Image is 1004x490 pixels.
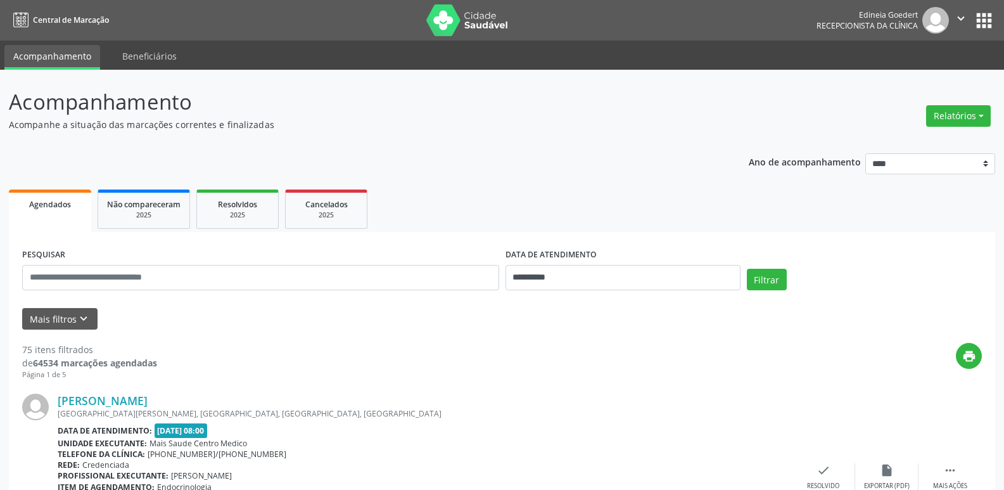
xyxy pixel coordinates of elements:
span: [PHONE_NUMBER]/[PHONE_NUMBER] [148,449,286,460]
i: check [817,463,830,477]
span: Recepcionista da clínica [817,20,918,31]
span: Agendados [29,199,71,210]
strong: 64534 marcações agendadas [33,357,157,369]
button: Relatórios [926,105,991,127]
p: Acompanhamento [9,86,699,118]
a: Central de Marcação [9,10,109,30]
button: print [956,343,982,369]
span: Credenciada [82,460,129,470]
a: [PERSON_NAME] [58,394,148,408]
p: Ano de acompanhamento [749,153,861,169]
a: Acompanhamento [4,45,100,70]
b: Profissional executante: [58,470,168,481]
span: [DATE] 08:00 [155,423,208,438]
b: Telefone da clínica: [58,449,145,460]
span: Mais Saude Centro Medico [149,438,247,449]
div: de [22,356,157,370]
span: [PERSON_NAME] [171,470,232,481]
span: Central de Marcação [33,15,109,25]
b: Unidade executante: [58,438,147,449]
i: insert_drive_file [880,463,894,477]
div: 2025 [206,210,269,220]
b: Rede: [58,460,80,470]
span: Não compareceram [107,199,181,210]
button: Filtrar [747,269,787,290]
i:  [954,11,968,25]
img: img [22,394,49,420]
div: 2025 [295,210,358,220]
i:  [943,463,957,477]
div: [GEOGRAPHIC_DATA][PERSON_NAME], [GEOGRAPHIC_DATA], [GEOGRAPHIC_DATA], [GEOGRAPHIC_DATA] [58,408,792,419]
div: 75 itens filtrados [22,343,157,356]
button:  [949,7,973,34]
span: Cancelados [305,199,348,210]
span: Resolvidos [218,199,257,210]
i: print [962,349,976,363]
label: PESQUISAR [22,245,65,265]
button: apps [973,10,995,32]
div: 2025 [107,210,181,220]
div: Edineia Goedert [817,10,918,20]
label: DATA DE ATENDIMENTO [505,245,597,265]
i: keyboard_arrow_down [77,312,91,326]
div: Página 1 de 5 [22,370,157,380]
p: Acompanhe a situação das marcações correntes e finalizadas [9,118,699,131]
img: img [922,7,949,34]
a: Beneficiários [113,45,186,67]
b: Data de atendimento: [58,425,152,436]
button: Mais filtroskeyboard_arrow_down [22,308,98,330]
